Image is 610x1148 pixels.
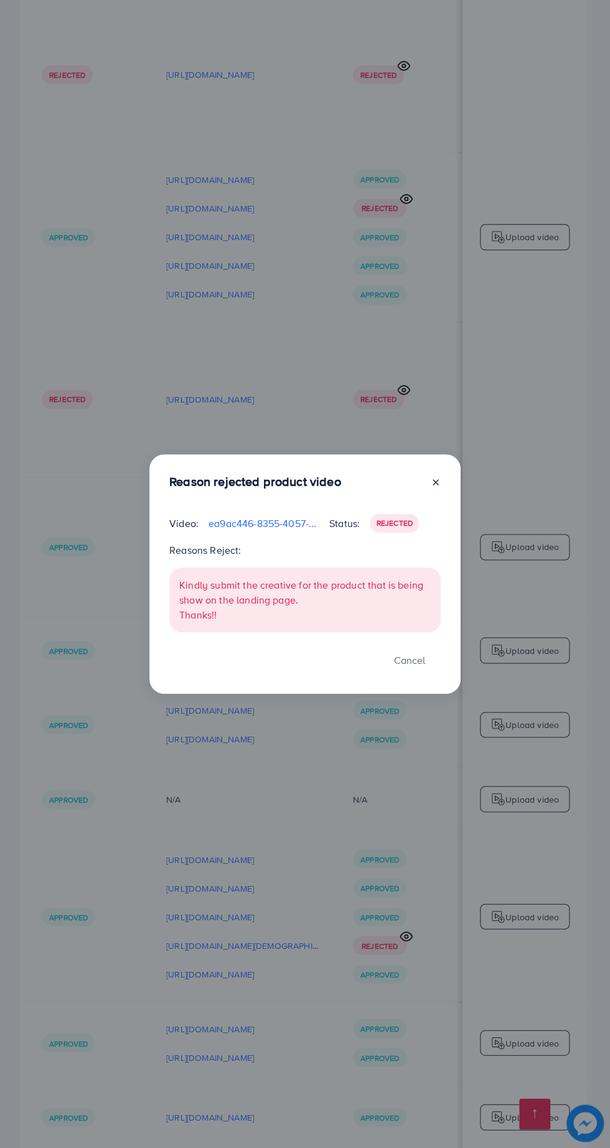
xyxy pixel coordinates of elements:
[179,577,431,607] p: Kindly submit the creative for the product that is being show on the landing page.
[209,516,319,531] p: ea9ac446-8355-4057-9b93-96bdae6d4df7-1756399494781.mp4
[329,516,360,531] p: Status:
[378,647,441,674] button: Cancel
[377,518,413,528] span: Rejected
[169,543,441,558] p: Reasons Reject:
[169,516,199,531] p: Video:
[169,474,341,489] h3: Reason rejected product video
[179,607,431,622] p: Thanks!!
